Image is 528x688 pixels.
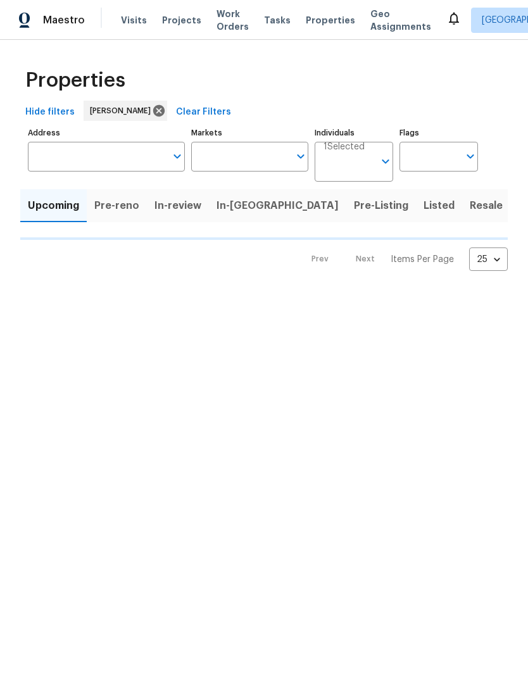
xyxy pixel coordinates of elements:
[217,8,249,33] span: Work Orders
[191,129,309,137] label: Markets
[28,197,79,215] span: Upcoming
[470,197,503,215] span: Resale
[25,74,125,87] span: Properties
[154,197,201,215] span: In-review
[43,14,85,27] span: Maestro
[25,104,75,120] span: Hide filters
[121,14,147,27] span: Visits
[84,101,167,121] div: [PERSON_NAME]
[391,253,454,266] p: Items Per Page
[370,8,431,33] span: Geo Assignments
[292,147,310,165] button: Open
[324,142,365,153] span: 1 Selected
[399,129,478,137] label: Flags
[377,153,394,170] button: Open
[462,147,479,165] button: Open
[217,197,339,215] span: In-[GEOGRAPHIC_DATA]
[315,129,393,137] label: Individuals
[176,104,231,120] span: Clear Filters
[424,197,455,215] span: Listed
[20,101,80,124] button: Hide filters
[171,101,236,124] button: Clear Filters
[469,243,508,276] div: 25
[90,104,156,117] span: [PERSON_NAME]
[299,247,508,271] nav: Pagination Navigation
[168,147,186,165] button: Open
[28,129,185,137] label: Address
[264,16,291,25] span: Tasks
[354,197,408,215] span: Pre-Listing
[306,14,355,27] span: Properties
[94,197,139,215] span: Pre-reno
[162,14,201,27] span: Projects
